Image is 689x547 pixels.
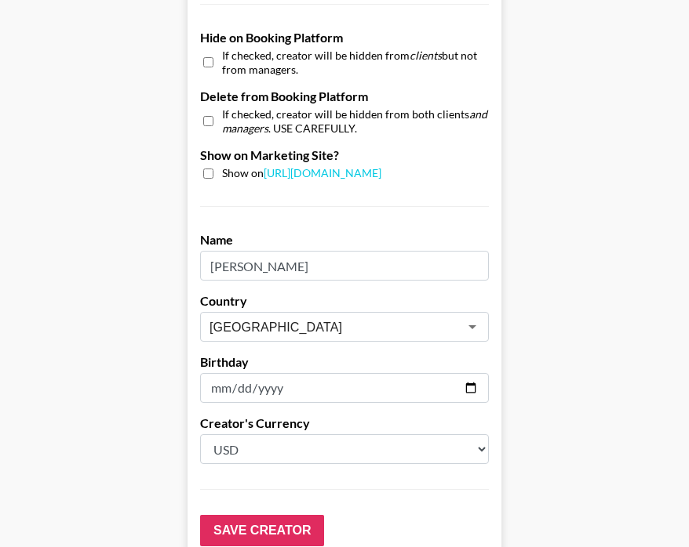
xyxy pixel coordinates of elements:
label: Show on Marketing Site? [200,147,489,163]
label: Hide on Booking Platform [200,30,489,45]
button: Open [461,316,483,338]
label: Delete from Booking Platform [200,89,489,104]
label: Country [200,293,489,309]
a: [URL][DOMAIN_NAME] [264,166,381,179]
label: Name [200,232,489,248]
input: Save Creator [200,515,324,546]
span: If checked, creator will be hidden from both clients . USE CAREFULLY. [222,107,489,135]
em: and managers [222,107,487,135]
span: If checked, creator will be hidden from but not from managers. [222,49,489,76]
label: Creator's Currency [200,415,489,431]
em: clients [410,49,442,62]
span: Show on [222,166,381,181]
label: Birthday [200,354,489,370]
